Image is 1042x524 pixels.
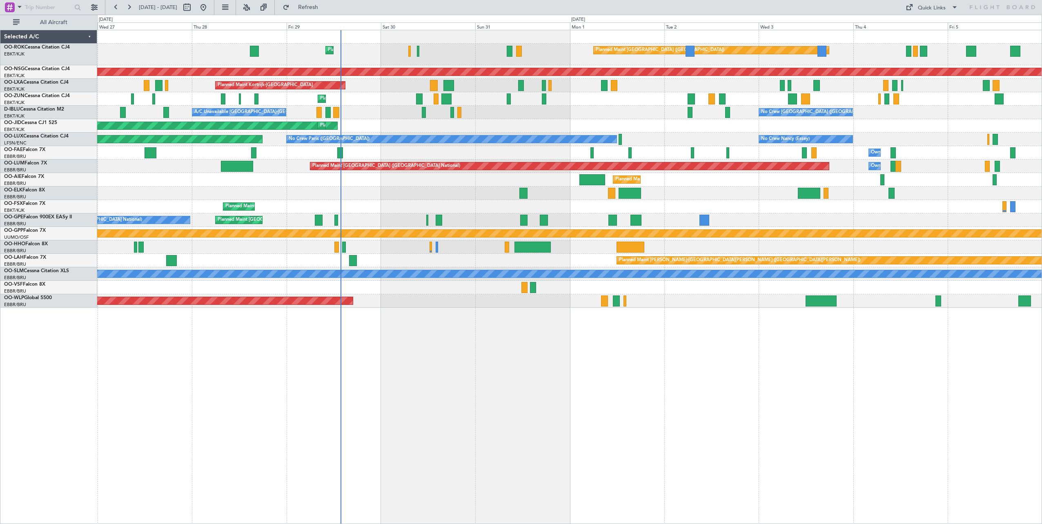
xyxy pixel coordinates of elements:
[759,22,853,30] div: Wed 3
[279,1,328,14] button: Refresh
[619,254,860,266] div: Planned Maint [PERSON_NAME]-[GEOGRAPHIC_DATA][PERSON_NAME] ([GEOGRAPHIC_DATA][PERSON_NAME])
[4,228,23,233] span: OO-GPP
[4,215,72,220] a: OO-GPEFalcon 900EX EASy II
[139,4,177,11] span: [DATE] - [DATE]
[4,167,26,173] a: EBBR/BRU
[4,269,24,273] span: OO-SLM
[381,22,475,30] div: Sat 30
[225,200,321,213] div: Planned Maint Kortrijk-[GEOGRAPHIC_DATA]
[21,20,86,25] span: All Aircraft
[4,147,45,152] a: OO-FAEFalcon 7X
[320,120,415,132] div: Planned Maint Kortrijk-[GEOGRAPHIC_DATA]
[4,113,24,119] a: EBKT/KJK
[291,4,325,10] span: Refresh
[4,282,23,287] span: OO-VSF
[25,1,72,13] input: Trip Number
[571,16,585,23] div: [DATE]
[4,45,24,50] span: OO-ROK
[4,153,26,160] a: EBBR/BRU
[289,133,370,145] div: No Crew Paris ([GEOGRAPHIC_DATA])
[4,201,23,206] span: OO-FSX
[4,201,45,206] a: OO-FSXFalcon 7X
[4,302,26,308] a: EBBR/BRU
[4,288,26,294] a: EBBR/BRU
[4,180,26,187] a: EBBR/BRU
[615,173,744,186] div: Planned Maint [GEOGRAPHIC_DATA] ([GEOGRAPHIC_DATA])
[4,100,24,106] a: EBKT/KJK
[287,22,381,30] div: Fri 29
[4,67,70,71] a: OO-NSGCessna Citation CJ4
[4,228,46,233] a: OO-GPPFalcon 7X
[4,80,69,85] a: OO-LXACessna Citation CJ4
[4,295,52,300] a: OO-WLPGlobal 5500
[664,22,759,30] div: Tue 2
[4,147,23,152] span: OO-FAE
[4,248,26,254] a: EBBR/BRU
[218,79,313,91] div: Planned Maint Kortrijk-[GEOGRAPHIC_DATA]
[4,255,24,260] span: OO-LAH
[192,22,286,30] div: Thu 28
[4,261,26,267] a: EBBR/BRU
[475,22,570,30] div: Sun 31
[9,16,89,29] button: All Aircraft
[4,174,22,179] span: OO-AIE
[4,242,25,246] span: OO-HHO
[853,22,948,30] div: Thu 4
[4,188,45,193] a: OO-ELKFalcon 8X
[4,73,24,79] a: EBKT/KJK
[596,44,724,56] div: Planned Maint [GEOGRAPHIC_DATA] ([GEOGRAPHIC_DATA])
[4,295,24,300] span: OO-WLP
[570,22,664,30] div: Mon 1
[4,255,46,260] a: OO-LAHFalcon 7X
[761,133,810,145] div: No Crew Nancy (Essey)
[918,4,946,12] div: Quick Links
[4,188,22,193] span: OO-ELK
[4,207,24,213] a: EBKT/KJK
[218,214,365,226] div: Planned Maint [GEOGRAPHIC_DATA] ([GEOGRAPHIC_DATA] National)
[4,107,64,112] a: D-IBLUCessna Citation M2
[4,194,26,200] a: EBBR/BRU
[4,45,70,50] a: OO-ROKCessna Citation CJ4
[4,93,70,98] a: OO-ZUNCessna Citation CJ4
[4,161,24,166] span: OO-LUM
[4,161,47,166] a: OO-LUMFalcon 7X
[4,120,57,125] a: OO-JIDCessna CJ1 525
[4,140,27,146] a: LFSN/ENC
[320,93,415,105] div: Planned Maint Kortrijk-[GEOGRAPHIC_DATA]
[4,120,21,125] span: OO-JID
[4,221,26,227] a: EBBR/BRU
[4,269,69,273] a: OO-SLMCessna Citation XLS
[948,22,1042,30] div: Fri 5
[99,16,113,23] div: [DATE]
[4,93,24,98] span: OO-ZUN
[4,134,69,139] a: OO-LUXCessna Citation CJ4
[4,242,48,246] a: OO-HHOFalcon 8X
[4,86,24,92] a: EBKT/KJK
[4,174,44,179] a: OO-AIEFalcon 7X
[4,51,24,57] a: EBKT/KJK
[871,160,926,172] div: Owner Melsbroek Air Base
[902,1,962,14] button: Quick Links
[98,22,192,30] div: Wed 27
[4,215,23,220] span: OO-GPE
[194,106,325,118] div: A/C Unavailable [GEOGRAPHIC_DATA]-[GEOGRAPHIC_DATA]
[4,234,29,240] a: UUMO/OSF
[4,282,45,287] a: OO-VSFFalcon 8X
[312,160,460,172] div: Planned Maint [GEOGRAPHIC_DATA] ([GEOGRAPHIC_DATA] National)
[4,80,23,85] span: OO-LXA
[328,44,423,56] div: Planned Maint Kortrijk-[GEOGRAPHIC_DATA]
[4,134,23,139] span: OO-LUX
[4,127,24,133] a: EBKT/KJK
[761,106,898,118] div: No Crew [GEOGRAPHIC_DATA] ([GEOGRAPHIC_DATA] National)
[4,275,26,281] a: EBBR/BRU
[4,107,20,112] span: D-IBLU
[4,67,24,71] span: OO-NSG
[871,147,926,159] div: Owner Melsbroek Air Base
